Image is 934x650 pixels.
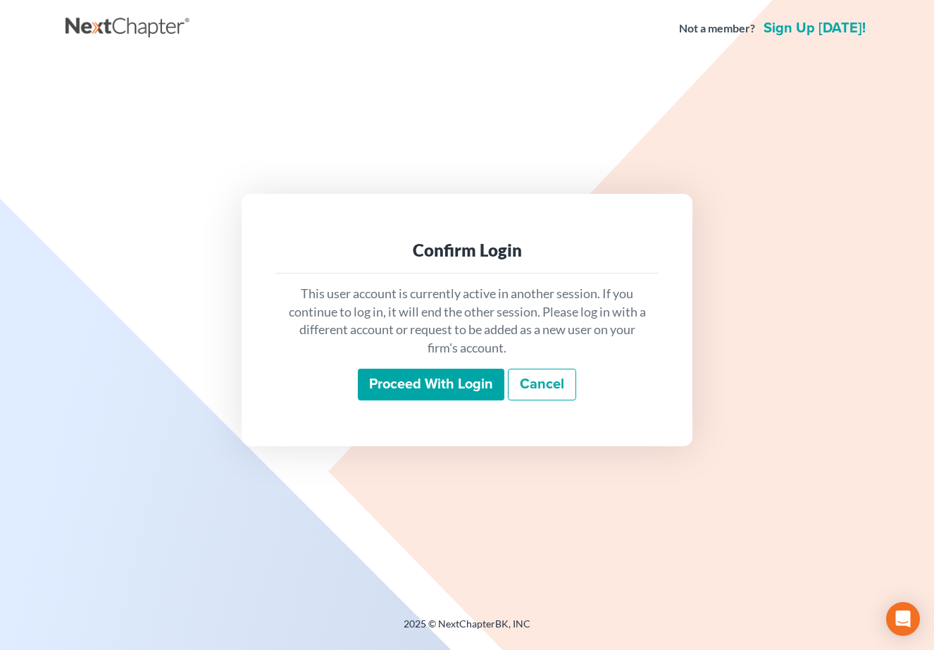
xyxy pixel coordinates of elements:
[358,369,504,401] input: Proceed with login
[66,617,868,642] div: 2025 © NextChapterBK, INC
[287,239,647,262] div: Confirm Login
[761,21,868,35] a: Sign up [DATE]!
[886,602,920,636] div: Open Intercom Messenger
[287,285,647,357] p: This user account is currently active in another session. If you continue to log in, it will end ...
[679,20,755,37] strong: Not a member?
[508,369,576,401] a: Cancel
